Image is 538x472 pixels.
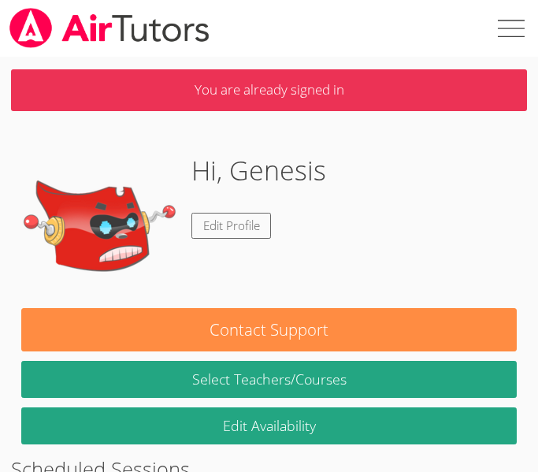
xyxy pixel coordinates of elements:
[21,151,179,308] img: default.png
[21,407,517,444] a: Edit Availability
[8,8,211,48] img: airtutors_banner-c4298cdbf04f3fff15de1276eac7730deb9818008684d7c2e4769d2f7ddbe033.png
[21,361,517,398] a: Select Teachers/Courses
[11,69,528,111] p: You are already signed in
[191,151,326,191] h1: Hi, Genesis
[191,213,272,239] a: Edit Profile
[21,308,517,351] button: Contact Support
